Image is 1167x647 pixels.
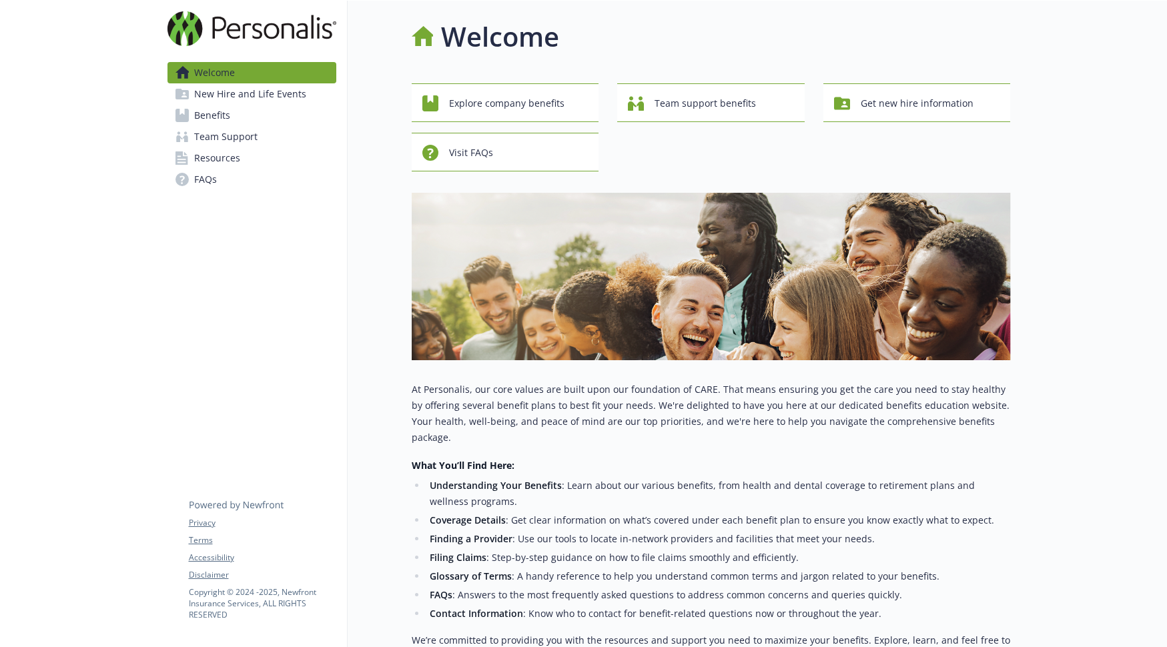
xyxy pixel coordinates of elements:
[189,586,336,620] p: Copyright © 2024 - 2025 , Newfront Insurance Services, ALL RIGHTS RESERVED
[194,126,258,147] span: Team Support
[412,459,514,472] strong: What You’ll Find Here:
[194,147,240,169] span: Resources
[430,551,486,564] strong: Filing Claims
[426,478,1011,510] li: : Learn about our various benefits, from health and dental coverage to retirement plans and welln...
[412,193,1011,360] img: overview page banner
[189,517,336,529] a: Privacy
[167,126,336,147] a: Team Support
[430,514,506,526] strong: Coverage Details
[823,83,1011,122] button: Get new hire information
[449,91,564,116] span: Explore company benefits
[189,552,336,564] a: Accessibility
[861,91,974,116] span: Get new hire information
[194,169,217,190] span: FAQs
[430,588,452,601] strong: FAQs
[430,532,512,545] strong: Finding a Provider
[167,83,336,105] a: New Hire and Life Events
[426,550,1011,566] li: : Step-by-step guidance on how to file claims smoothly and efficiently.
[167,147,336,169] a: Resources
[430,570,512,582] strong: Glossary of Terms
[412,83,599,122] button: Explore company benefits
[194,83,306,105] span: New Hire and Life Events
[426,531,1011,547] li: : Use our tools to locate in-network providers and facilities that meet your needs.
[194,62,235,83] span: Welcome
[189,534,336,546] a: Terms
[167,105,336,126] a: Benefits
[426,568,1011,584] li: : A handy reference to help you understand common terms and jargon related to your benefits.
[167,169,336,190] a: FAQs
[412,382,1011,446] p: At Personalis, our core values are built upon our foundation of CARE. That means ensuring you get...
[617,83,805,122] button: Team support benefits
[167,62,336,83] a: Welcome
[430,479,562,492] strong: Understanding Your Benefits
[189,569,336,581] a: Disclaimer
[430,607,523,620] strong: Contact Information
[194,105,230,126] span: Benefits
[426,606,1011,622] li: : Know who to contact for benefit-related questions now or throughout the year.
[655,91,756,116] span: Team support benefits
[412,133,599,171] button: Visit FAQs
[426,512,1011,528] li: : Get clear information on what’s covered under each benefit plan to ensure you know exactly what...
[441,17,559,57] h1: Welcome
[449,140,493,165] span: Visit FAQs
[426,587,1011,603] li: : Answers to the most frequently asked questions to address common concerns and queries quickly.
